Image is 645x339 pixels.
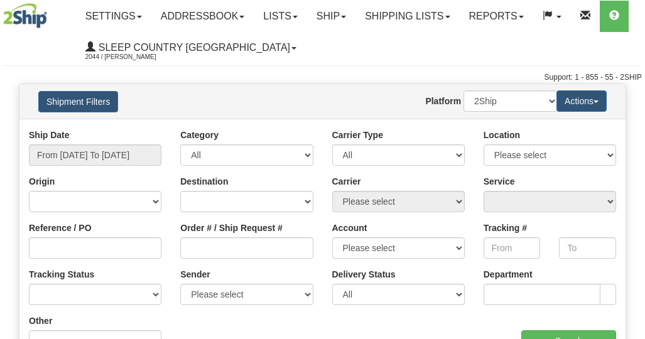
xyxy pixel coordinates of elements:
label: Department [484,268,533,281]
label: Carrier [332,175,361,188]
label: Tracking Status [29,268,94,281]
label: Reference / PO [29,222,92,234]
label: Delivery Status [332,268,396,281]
span: Sleep Country [GEOGRAPHIC_DATA] [95,42,290,53]
input: To [559,237,616,259]
label: Tracking # [484,222,527,234]
label: Sender [180,268,210,281]
a: Settings [76,1,151,32]
div: Support: 1 - 855 - 55 - 2SHIP [3,72,642,83]
iframe: chat widget [616,105,644,234]
label: Other [29,315,52,327]
a: Reports [460,1,533,32]
a: Sleep Country [GEOGRAPHIC_DATA] 2044 / [PERSON_NAME] [76,32,306,63]
label: Category [180,129,219,141]
button: Shipment Filters [38,91,118,112]
a: Shipping lists [355,1,459,32]
label: Carrier Type [332,129,383,141]
a: Addressbook [151,1,254,32]
label: Account [332,222,367,234]
img: logo2044.jpg [3,3,47,28]
input: From [484,237,541,259]
label: Location [484,129,520,141]
label: Destination [180,175,228,188]
label: Platform [425,95,461,107]
label: Ship Date [29,129,70,141]
label: Service [484,175,515,188]
label: Origin [29,175,55,188]
span: 2044 / [PERSON_NAME] [85,51,180,63]
a: Lists [254,1,306,32]
button: Actions [556,90,607,112]
label: Order # / Ship Request # [180,222,283,234]
a: Ship [307,1,355,32]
